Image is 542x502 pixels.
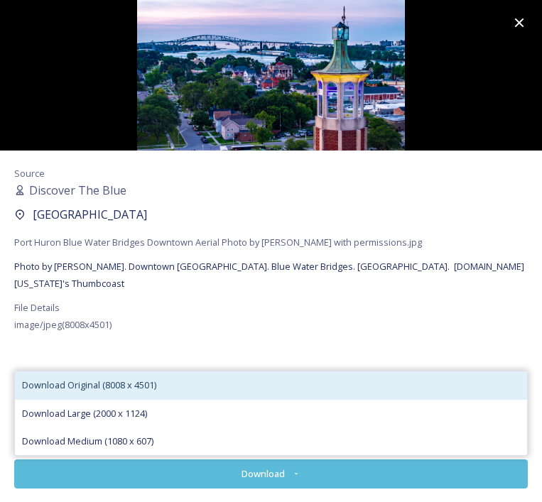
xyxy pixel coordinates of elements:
[22,407,147,420] span: Download Large (2000 x 1124)
[14,318,112,331] span: image/jpeg ( 8008 x 4501 )
[14,301,60,314] span: File Details
[33,206,147,223] span: [GEOGRAPHIC_DATA]
[22,378,156,392] span: Download Original (8008 x 4501)
[29,182,126,199] span: Discover The Blue
[14,167,45,180] span: Source
[14,459,528,489] button: Download
[14,260,526,290] span: Photo by [PERSON_NAME]. Downtown [GEOGRAPHIC_DATA]. Blue Water Bridges. [GEOGRAPHIC_DATA]. [DOMAI...
[22,435,153,448] span: Download Medium (1080 x 607)
[14,236,422,249] span: Port Huron Blue Water Bridges Downtown Aerial Photo by [PERSON_NAME] with permissions.jpg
